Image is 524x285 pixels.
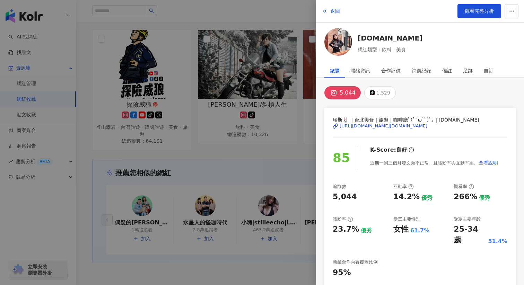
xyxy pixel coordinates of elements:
div: 25-34 歲 [454,224,486,246]
div: 1,529 [376,88,390,98]
button: 查看說明 [478,156,498,170]
div: 51.4% [488,238,507,245]
div: 互動率 [393,184,414,190]
a: [DOMAIN_NAME] [358,33,422,43]
div: 漲粉率 [333,216,353,222]
div: 受眾主要性別 [393,216,420,222]
div: 總覽 [330,64,340,78]
div: 5,044 [340,88,356,98]
div: 備註 [442,64,452,78]
div: 足跡 [463,64,473,78]
div: 14.2% [393,192,420,202]
div: 觀看率 [454,184,474,190]
span: 網紅類型：飲料 · 美食 [358,46,422,53]
div: 優秀 [479,194,490,202]
div: 23.7% [333,224,359,235]
div: 合作評價 [381,64,401,78]
a: KOL Avatar [324,28,352,58]
div: 商業合作內容覆蓋比例 [333,259,378,265]
div: K-Score : [370,146,414,154]
div: 追蹤數 [333,184,346,190]
div: 266% [454,192,477,202]
div: 近期一到三個月發文頻率正常，且漲粉率與互動率高。 [370,156,498,170]
div: 女性 [393,224,409,235]
button: 5,044 [324,86,361,99]
span: 觀看完整分析 [465,8,494,14]
div: 61.7% [410,227,430,234]
a: 觀看完整分析 [457,4,501,18]
div: 良好 [396,146,407,154]
div: 優秀 [361,227,372,234]
button: 1,529 [364,86,396,99]
span: 查看說明 [479,160,498,166]
button: 返回 [322,4,340,18]
div: 優秀 [421,194,433,202]
img: KOL Avatar [324,28,352,56]
span: 瑞斯🐰 ｜台北美食｜旅遊｜咖啡廳ﾟ(ﾟ´ω`ﾟ)ﾟ｡ | [DOMAIN_NAME] [333,116,507,124]
div: 85 [333,148,350,168]
div: 詢價紀錄 [412,64,431,78]
div: 聯絡資訊 [351,64,370,78]
span: 返回 [330,8,340,14]
div: [URL][DOMAIN_NAME][DOMAIN_NAME] [340,123,427,129]
div: 自訂 [484,64,494,78]
div: 5,044 [333,192,357,202]
a: [URL][DOMAIN_NAME][DOMAIN_NAME] [333,123,507,129]
div: 95% [333,267,351,278]
div: 受眾主要年齡 [454,216,481,222]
